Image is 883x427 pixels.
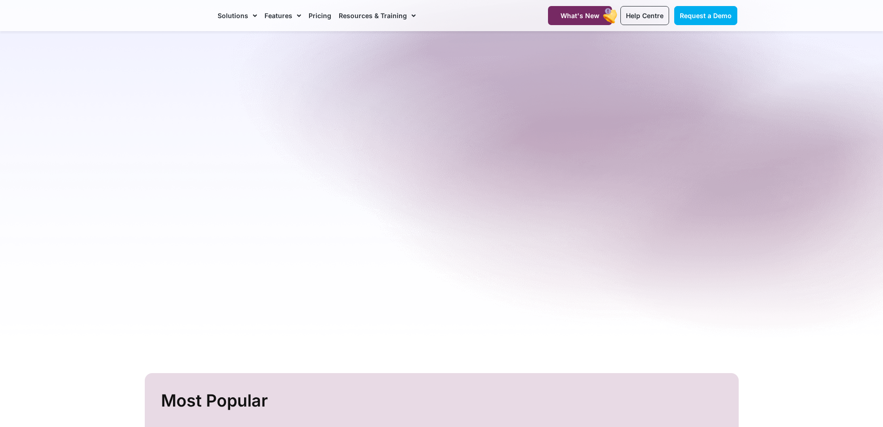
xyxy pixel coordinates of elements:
[620,6,669,25] a: Help Centre
[674,6,737,25] a: Request a Demo
[561,12,599,20] span: What's New
[626,12,664,20] span: Help Centre
[161,387,725,414] h2: Most Popular
[548,6,612,25] a: What's New
[146,9,209,23] img: CareMaster Logo
[680,12,732,20] span: Request a Demo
